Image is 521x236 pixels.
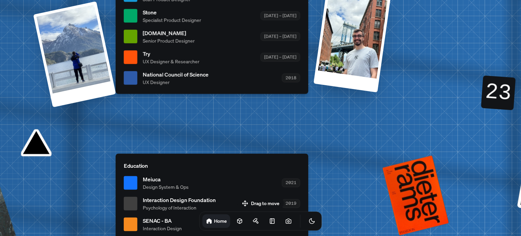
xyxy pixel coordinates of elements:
span: Design System & Ops [143,183,189,190]
a: Home [202,214,230,228]
p: Education [124,162,300,170]
h1: Home [214,218,227,224]
span: Try [143,50,199,58]
span: Specialist Product Designer [143,16,201,23]
span: Interaction Design [143,225,182,232]
span: UX Designer [143,78,209,86]
span: Interaction Design Foundation [143,196,216,204]
button: Toggle Theme [305,214,319,228]
span: Stone [143,8,201,16]
div: 2018 [282,74,300,82]
div: [DATE] – [DATE] [260,12,300,20]
span: National Council of Science [143,70,209,78]
span: Senior Product Designer [143,37,195,44]
span: SENAC - BA [143,217,182,225]
div: [DATE] – [DATE] [260,53,300,61]
span: [DOMAIN_NAME] [143,29,195,37]
span: Meiuca [143,175,189,183]
span: Psychology of Interaction [143,204,216,211]
div: 2021 [282,179,300,187]
span: UX Designer & Researcher [143,58,199,65]
div: [DATE] – [DATE] [260,32,300,41]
